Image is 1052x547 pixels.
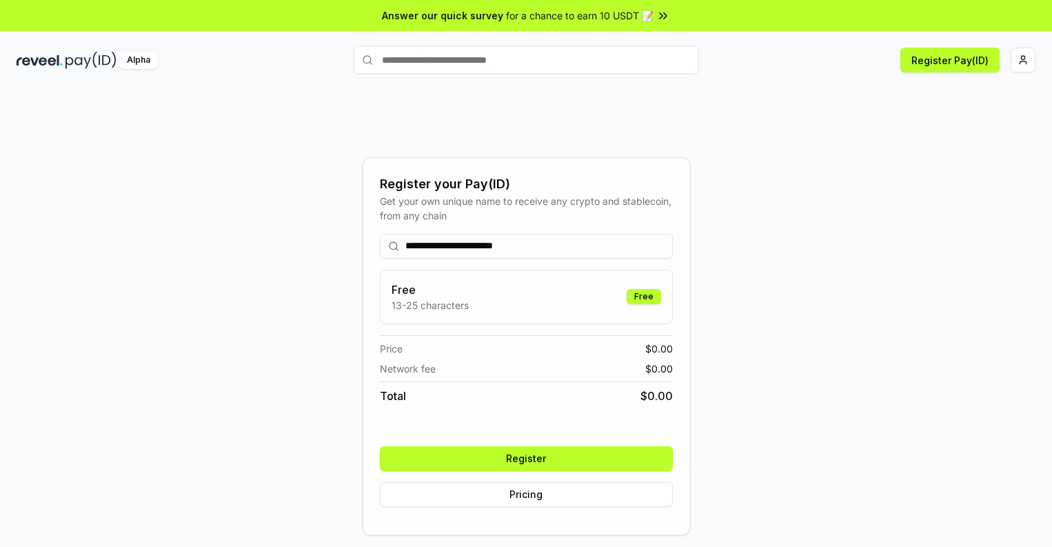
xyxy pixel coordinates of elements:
[380,361,436,376] span: Network fee
[119,52,158,69] div: Alpha
[900,48,1000,72] button: Register Pay(ID)
[380,446,673,471] button: Register
[506,8,654,23] span: for a chance to earn 10 USDT 📝
[380,482,673,507] button: Pricing
[380,175,673,194] div: Register your Pay(ID)
[645,361,673,376] span: $ 0.00
[627,289,661,304] div: Free
[640,388,673,404] span: $ 0.00
[17,52,63,69] img: reveel_dark
[380,194,673,223] div: Get your own unique name to receive any crypto and stablecoin, from any chain
[392,298,469,312] p: 13-25 characters
[382,8,503,23] span: Answer our quick survey
[392,281,469,298] h3: Free
[380,341,403,356] span: Price
[65,52,117,69] img: pay_id
[645,341,673,356] span: $ 0.00
[380,388,406,404] span: Total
